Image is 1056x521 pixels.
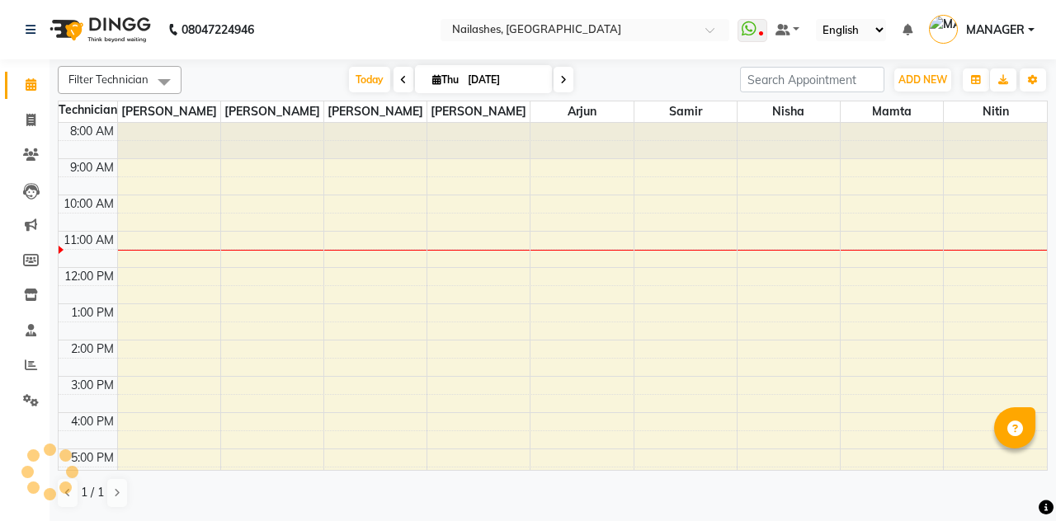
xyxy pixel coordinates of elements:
img: MANAGER [929,15,958,44]
div: 12:00 PM [61,268,117,285]
img: logo [42,7,155,53]
div: 10:00 AM [60,195,117,213]
div: 1:00 PM [68,304,117,322]
div: 4:00 PM [68,413,117,430]
div: 9:00 AM [67,159,117,176]
div: 3:00 PM [68,377,117,394]
div: Technician [59,101,117,119]
span: Nitin [944,101,1047,122]
span: [PERSON_NAME] [324,101,427,122]
span: [PERSON_NAME] [118,101,220,122]
span: Today [349,67,390,92]
span: Arjun [530,101,633,122]
span: [PERSON_NAME] [427,101,530,122]
span: [PERSON_NAME] [221,101,323,122]
span: Filter Technician [68,73,148,86]
span: ADD NEW [898,73,947,86]
div: 11:00 AM [60,232,117,249]
button: ADD NEW [894,68,951,92]
div: 8:00 AM [67,123,117,140]
span: Thu [428,73,463,86]
span: Samir [634,101,737,122]
span: Mamta [841,101,943,122]
span: 1 / 1 [81,484,104,501]
input: Search Appointment [740,67,884,92]
div: 5:00 PM [68,449,117,467]
div: 2:00 PM [68,340,117,358]
input: 2025-09-04 [463,68,545,92]
b: 08047224946 [181,7,254,53]
span: Nisha [738,101,840,122]
span: MANAGER [966,21,1025,39]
